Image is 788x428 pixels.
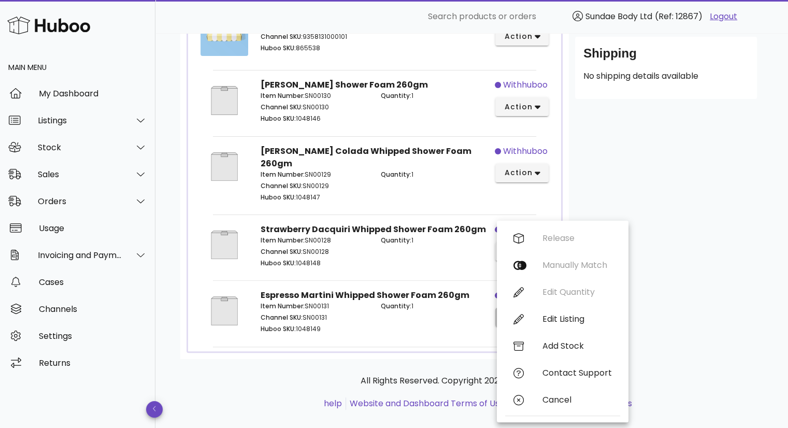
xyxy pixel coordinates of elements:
[381,170,489,179] p: 1
[381,170,411,179] span: Quantity:
[381,236,489,245] p: 1
[261,181,303,190] span: Channel SKU:
[504,31,533,42] span: action
[261,313,368,322] p: SN00131
[261,313,303,322] span: Channel SKU:
[381,236,411,245] span: Quantity:
[495,308,549,326] button: action
[261,259,368,268] p: 1048148
[39,331,147,341] div: Settings
[655,10,703,22] span: (Ref: 12867)
[261,79,428,91] strong: [PERSON_NAME] Shower Foam 260gm
[200,223,248,267] img: Product Image
[261,32,303,41] span: Channel SKU:
[381,91,411,100] span: Quantity:
[39,89,147,98] div: My Dashboard
[38,250,122,260] div: Invoicing and Payments
[495,164,549,182] button: action
[585,10,652,22] span: Sundae Body Ltd
[261,44,296,52] span: Huboo SKU:
[39,358,147,368] div: Returns
[495,242,549,261] button: action
[261,44,368,53] p: 865538
[261,324,368,334] p: 1048149
[38,142,122,152] div: Stock
[346,397,632,410] li: and
[261,259,296,267] span: Huboo SKU:
[261,324,296,333] span: Huboo SKU:
[261,247,368,256] p: SN00128
[261,114,296,123] span: Huboo SKU:
[261,103,303,111] span: Channel SKU:
[38,169,122,179] div: Sales
[583,70,749,82] p: No shipping details available
[39,277,147,287] div: Cases
[583,45,749,70] div: Shipping
[38,196,122,206] div: Orders
[261,193,296,202] span: Huboo SKU:
[495,27,549,46] button: action
[200,145,248,189] img: Product Image
[542,368,612,378] div: Contact Support
[261,181,368,191] p: SN00129
[7,14,90,36] img: Huboo Logo
[261,91,368,101] p: SN00130
[381,302,489,311] p: 1
[261,193,368,202] p: 1048147
[261,223,486,235] strong: Strawberry Dacquiri Whipped Shower Foam 260gm
[261,302,368,311] p: SN00131
[542,314,612,324] div: Edit Listing
[261,114,368,123] p: 1048146
[261,289,469,301] strong: Espresso Martini Whipped Shower Foam 260gm
[381,302,411,310] span: Quantity:
[200,79,248,122] img: Product Image
[350,397,505,409] a: Website and Dashboard Terms of Use
[39,304,147,314] div: Channels
[261,302,305,310] span: Item Number:
[261,247,303,256] span: Channel SKU:
[261,236,368,245] p: SN00128
[38,116,122,125] div: Listings
[542,395,612,405] div: Cancel
[261,91,305,100] span: Item Number:
[504,102,533,112] span: action
[39,223,147,233] div: Usage
[261,236,305,245] span: Item Number:
[542,341,612,351] div: Add Stock
[710,10,737,23] a: Logout
[200,289,248,333] img: Product Image
[324,397,342,409] a: help
[261,170,368,179] p: SN00129
[261,170,305,179] span: Item Number:
[504,167,533,178] span: action
[503,79,548,91] span: withhuboo
[503,145,548,158] span: withhuboo
[495,97,549,116] button: action
[381,91,489,101] p: 1
[261,103,368,112] p: SN00130
[261,145,471,169] strong: [PERSON_NAME] Colada Whipped Shower Foam 260gm
[261,32,368,41] p: 9358131000101
[189,375,755,387] p: All Rights Reserved. Copyright 2025 - [DOMAIN_NAME]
